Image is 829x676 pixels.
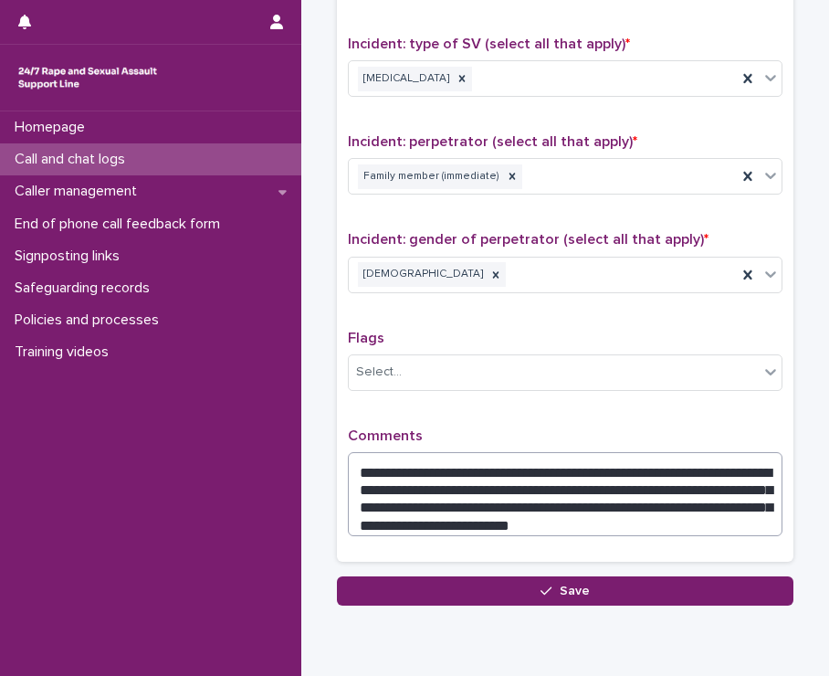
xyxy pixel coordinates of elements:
[348,331,384,345] span: Flags
[7,183,152,200] p: Caller management
[348,134,637,149] span: Incident: perpetrator (select all that apply)
[358,164,502,189] div: Family member (immediate)
[358,262,486,287] div: [DEMOGRAPHIC_DATA]
[337,576,793,606] button: Save
[356,363,402,382] div: Select...
[7,312,173,329] p: Policies and processes
[7,248,134,265] p: Signposting links
[348,232,708,247] span: Incident: gender of perpetrator (select all that apply)
[7,280,164,297] p: Safeguarding records
[348,37,630,51] span: Incident: type of SV (select all that apply)
[348,428,423,443] span: Comments
[7,343,123,361] p: Training videos
[7,216,235,233] p: End of phone call feedback form
[15,59,161,96] img: rhQMoQhaT3yELyF149Cw
[7,119,100,136] p: Homepage
[7,151,140,168] p: Call and chat logs
[560,585,590,597] span: Save
[358,67,452,91] div: [MEDICAL_DATA]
